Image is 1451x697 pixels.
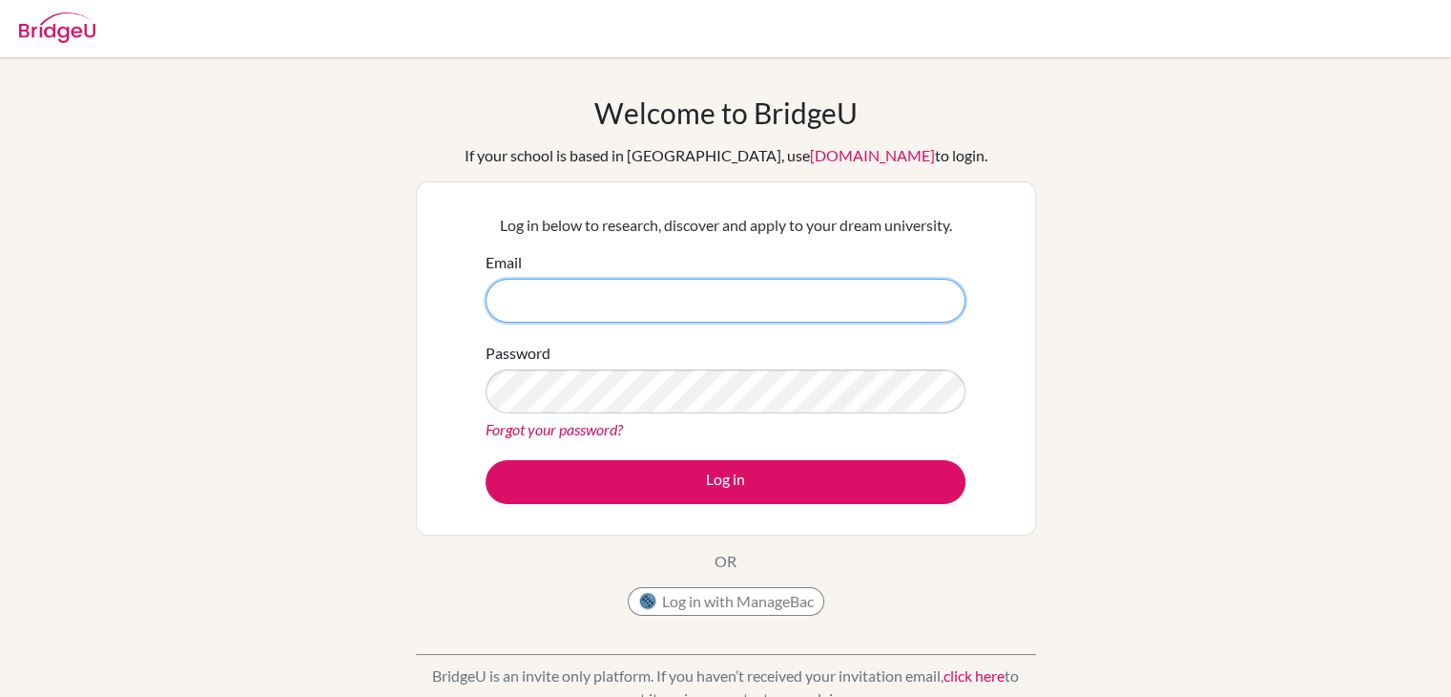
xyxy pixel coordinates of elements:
[594,95,858,130] h1: Welcome to BridgeU
[628,587,824,616] button: Log in with ManageBac
[943,666,1005,685] a: click here
[465,144,987,167] div: If your school is based in [GEOGRAPHIC_DATA], use to login.
[810,146,935,164] a: [DOMAIN_NAME]
[486,251,522,274] label: Email
[486,460,965,504] button: Log in
[715,550,736,573] p: OR
[19,12,95,43] img: Bridge-U
[486,214,965,237] p: Log in below to research, discover and apply to your dream university.
[486,420,623,438] a: Forgot your password?
[486,342,550,365] label: Password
